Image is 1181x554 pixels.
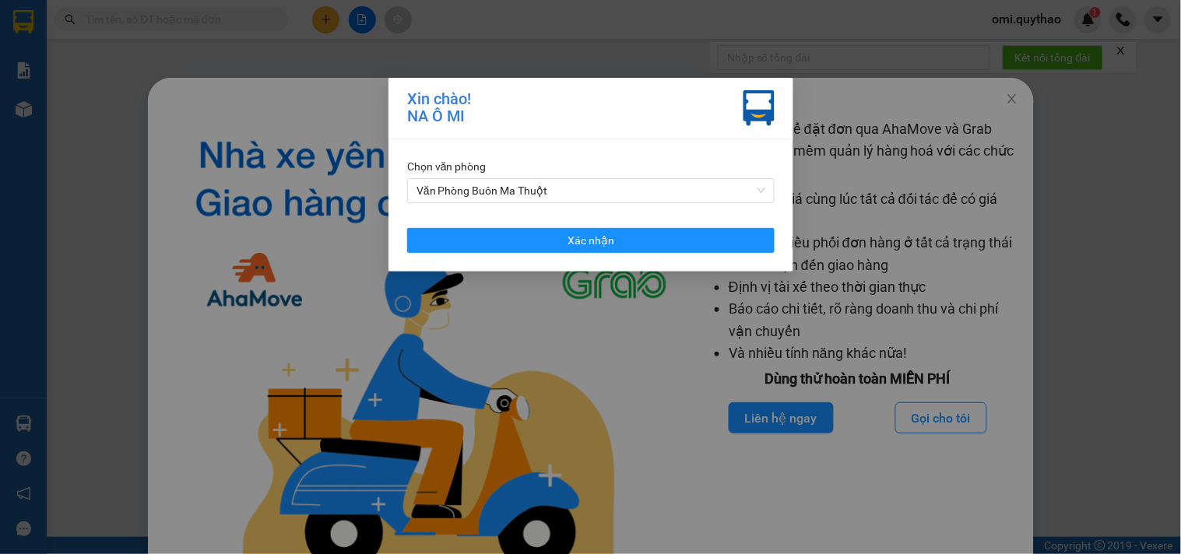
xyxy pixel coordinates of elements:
[407,158,775,175] div: Chọn văn phòng
[743,90,775,126] img: vxr-icon
[568,232,614,249] span: Xác nhận
[417,179,765,202] span: Văn Phòng Buôn Ma Thuột
[407,228,775,253] button: Xác nhận
[407,90,471,126] div: Xin chào! NA Ô MI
